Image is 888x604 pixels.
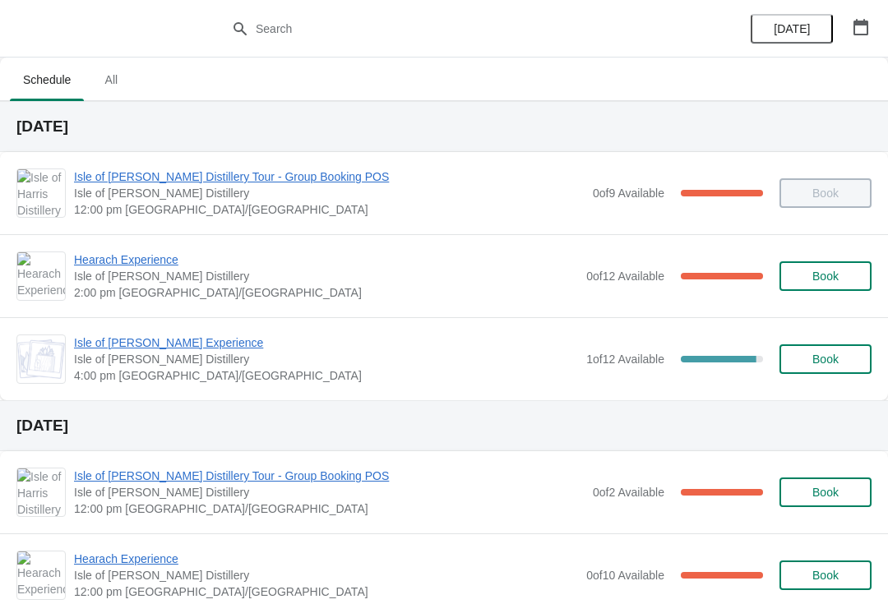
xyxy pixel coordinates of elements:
span: Isle of [PERSON_NAME] Distillery [74,567,578,583]
span: Book [812,353,839,366]
button: Book [779,560,872,590]
span: 12:00 pm [GEOGRAPHIC_DATA]/[GEOGRAPHIC_DATA] [74,583,578,600]
span: 12:00 pm [GEOGRAPHIC_DATA]/[GEOGRAPHIC_DATA] [74,500,585,517]
h2: [DATE] [16,118,872,135]
span: All [90,65,132,95]
span: Hearach Experience [74,551,578,567]
span: Isle of [PERSON_NAME] Distillery [74,484,585,500]
img: Isle of Harris Gin Experience | Isle of Harris Distillery | 4:00 pm Europe/London [17,339,65,379]
span: Isle of [PERSON_NAME] Distillery [74,185,585,201]
input: Search [255,14,666,44]
span: 0 of 2 Available [593,486,664,499]
span: Book [812,486,839,499]
span: 0 of 9 Available [593,187,664,200]
img: Isle of Harris Distillery Tour - Group Booking POS | Isle of Harris Distillery | 12:00 pm Europe/... [17,468,65,516]
span: Book [812,270,839,283]
span: Hearach Experience [74,251,578,268]
img: Hearach Experience | Isle of Harris Distillery | 2:00 pm Europe/London [17,252,65,300]
span: Book [812,569,839,582]
button: [DATE] [751,14,833,44]
span: Isle of [PERSON_NAME] Experience [74,334,578,351]
h2: [DATE] [16,417,872,434]
span: 12:00 pm [GEOGRAPHIC_DATA]/[GEOGRAPHIC_DATA] [74,201,585,218]
span: [DATE] [774,22,810,35]
img: Hearach Experience | Isle of Harris Distillery | 12:00 pm Europe/London [17,551,65,599]
span: Isle of [PERSON_NAME] Distillery Tour - Group Booking POS [74,168,585,185]
span: 2:00 pm [GEOGRAPHIC_DATA]/[GEOGRAPHIC_DATA] [74,284,578,301]
span: Isle of [PERSON_NAME] Distillery [74,351,578,367]
span: 1 of 12 Available [586,353,664,366]
span: Isle of [PERSON_NAME] Distillery Tour - Group Booking POS [74,468,585,484]
span: Schedule [10,65,84,95]
button: Book [779,344,872,374]
button: Book [779,261,872,291]
button: Book [779,477,872,507]
span: 0 of 10 Available [586,569,664,582]
span: 4:00 pm [GEOGRAPHIC_DATA]/[GEOGRAPHIC_DATA] [74,367,578,384]
span: 0 of 12 Available [586,270,664,283]
img: Isle of Harris Distillery Tour - Group Booking POS | Isle of Harris Distillery | 12:00 pm Europe/... [17,169,65,217]
span: Isle of [PERSON_NAME] Distillery [74,268,578,284]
